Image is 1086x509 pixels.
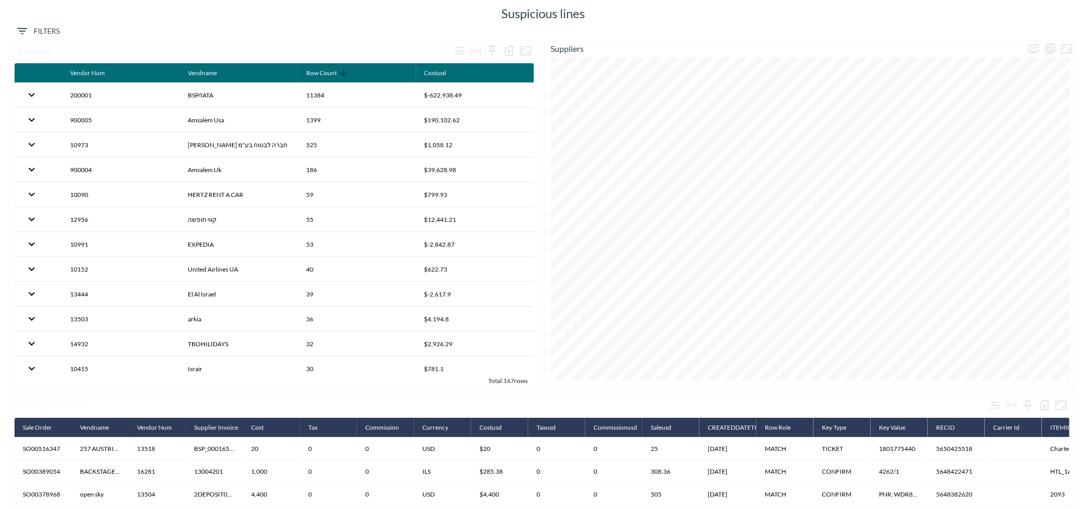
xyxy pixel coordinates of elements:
[308,421,318,434] div: Tax
[180,108,298,132] th: Amsalem Usa
[528,437,585,460] th: 0
[814,483,871,506] th: CONFIRM
[585,460,642,483] th: 0
[300,437,357,460] th: 0
[414,437,471,460] th: USD
[23,210,40,228] button: expand row
[23,111,40,129] button: expand row
[537,421,569,434] span: Taxusd
[517,43,534,59] button: Fullscreen
[1050,421,1085,434] span: ITEMID
[416,133,534,157] th: $1,058.12
[15,483,72,506] th: SO00378968
[479,421,515,434] span: Costusd
[180,207,298,232] th: קווי חופשה
[72,460,129,483] th: BACKSTAGE HOTEL TLV
[243,483,300,506] th: 4,400
[422,421,448,434] div: Currency
[757,437,814,460] th: MATCH
[537,421,556,434] div: Taxusd
[822,421,860,434] span: Key Type
[416,83,534,107] th: $-622,938.49
[80,421,109,434] div: Vendname
[871,437,928,460] th: 1801775440
[757,483,814,506] th: MATCH
[23,421,52,434] div: Sale Order
[416,207,534,232] th: $12,441.21
[708,421,766,434] div: CREATEDDATETIME
[251,421,264,434] div: Cost
[180,282,298,306] th: El Al Israel
[62,332,180,356] th: 14932
[23,360,40,377] button: expand row
[699,483,757,506] th: 01/02/2023
[357,437,414,460] th: 0
[1050,421,1072,434] div: ITEMID
[451,43,468,59] div: Wrap text
[137,421,185,434] span: Vendor Num
[424,67,447,79] div: Costusd
[298,307,416,331] th: 36
[871,460,928,483] th: 4262/1
[15,437,72,460] th: SO00516347
[243,460,300,483] th: 1,000
[424,67,460,79] span: Costusd
[365,421,399,434] div: Commission
[70,67,118,79] span: Vendor Num
[642,460,699,483] th: 308.36
[871,483,928,506] th: PNR: WDR8NE
[72,437,129,460] th: 257 AUSTRIAN AIRLINES
[501,5,585,22] h5: Suspicious lines
[545,43,1025,55] p: Suppliers
[23,260,40,278] button: expand row
[298,182,416,207] th: 59
[243,437,300,460] th: 20
[928,483,985,506] th: 5648382620
[488,377,528,385] span: Total: 167 rows
[642,437,699,460] th: 25
[879,421,919,434] span: Key Value
[12,22,64,41] button: Filters
[23,310,40,328] button: expand row
[62,282,180,306] th: 13444
[585,437,642,460] th: 0
[642,483,699,506] th: 505
[298,332,416,356] th: 32
[62,108,180,132] th: 900005
[129,460,186,483] th: 16281
[416,257,534,281] th: $622.73
[822,421,846,434] div: Key Type
[80,421,122,434] span: Vendname
[585,483,642,506] th: 0
[414,460,471,483] th: ILS
[414,483,471,506] th: USD
[416,307,534,331] th: $4,194.8
[23,285,40,303] button: expand row
[468,43,484,59] div: Toggle table layout between fixed and auto (default: auto)
[180,332,298,356] th: TBOHILIDAYS
[62,257,180,281] th: 10152
[18,46,451,56] div: Suppliers
[1020,397,1036,414] div: Sticky left columns: 0
[180,257,298,281] th: United Airlines UA
[62,307,180,331] th: 13503
[129,483,186,506] th: 13504
[62,83,180,107] th: 200001
[23,186,40,203] button: expand row
[416,357,534,381] th: $781.1
[928,460,985,483] th: 5648422471
[23,235,40,253] button: expand row
[757,460,814,483] th: MATCH
[484,43,501,59] div: Sticky left columns: 0
[1025,40,1042,57] button: more
[298,232,416,257] th: 53
[300,483,357,506] th: 0
[72,483,129,506] th: open sky
[471,437,528,460] th: $20
[528,483,585,506] th: 0
[186,483,243,506] th: 2DEPOSIT020323
[1025,40,1042,57] span: Display settings
[1058,40,1075,57] button: Fullscreen
[879,421,905,434] div: Key Value
[180,357,298,381] th: Israir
